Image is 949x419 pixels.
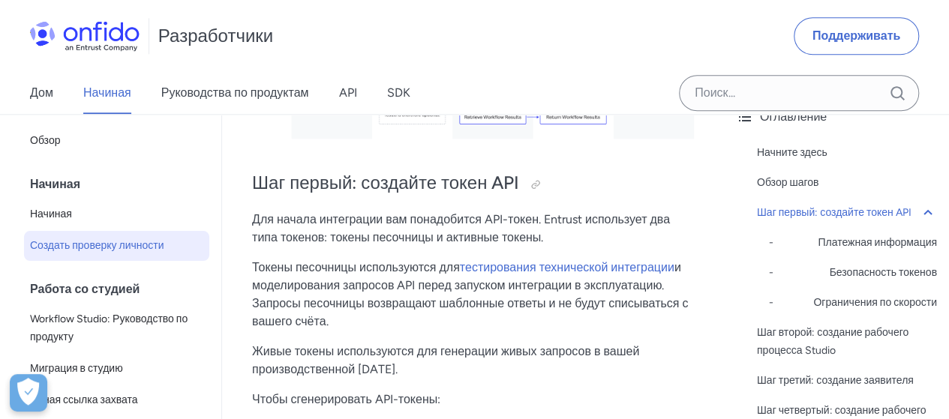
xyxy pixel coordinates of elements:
font: Шаг третий: создание заявителя [757,374,914,387]
a: Шаг первый: создайте токен API [757,204,937,222]
font: Обзор [30,134,60,147]
img: Логотип Онфидо [30,21,140,51]
a: -Безопасность токенов [769,264,937,282]
font: Работа со студией [30,282,140,296]
font: Workflow Studio: Руководство по продукту [30,313,188,343]
font: - [769,266,773,279]
a: тестирования технической интеграции [460,260,674,274]
div: Настройки файлов cookie [10,374,47,412]
input: Поле ввода поиска Onfido [679,75,919,111]
font: Безопасность токенов [830,266,937,279]
font: Поддерживать [812,28,900,43]
font: Токены песочницы используются для [252,260,460,274]
font: Умная ссылка захвата [30,394,137,406]
font: - [769,236,773,249]
font: Создать проверку личности [30,239,164,252]
a: Начиная [83,72,131,114]
font: Руководства по продуктам [161,85,309,100]
a: Миграция в студию [24,354,209,384]
font: Начиная [30,208,72,220]
font: Платежная информация [818,236,937,249]
font: Для начала интеграции вам понадобится API-токен. Entrust использует два типа токенов: токены песо... [252,212,670,244]
a: Создать проверку личности [24,231,209,261]
font: Разработчики [158,25,273,46]
font: Начните здесь [757,146,827,159]
a: Дом [30,72,53,114]
font: Оглавление [760,109,827,124]
a: SDK [386,72,410,114]
font: Шаг первый: создайте токен API [757,206,911,219]
font: API [338,85,356,100]
font: SDK [386,85,410,100]
font: Шаг второй: создание рабочего процесса Studio [757,326,908,357]
a: API [338,72,356,114]
font: Ограничения по скорости [813,296,937,309]
a: Поддерживать [794,17,919,55]
a: Workflow Studio: Руководство по продукту [24,304,209,352]
button: Открыть настройки [10,374,47,412]
font: Дом [30,85,53,100]
a: Обзор шагов [757,174,937,192]
font: Начиная [30,177,80,191]
a: Умная ссылка захвата [24,385,209,415]
font: Живые токены используются для генерации живых запросов в вашей производственной [DATE]. [252,344,639,376]
a: Начните здесь [757,144,937,162]
a: -Ограничения по скорости [769,294,937,312]
a: Начиная [24,199,209,229]
font: Начиная [83,85,131,100]
font: Миграция в студию [30,362,123,375]
font: - [769,296,773,309]
a: Обзор [24,126,209,156]
font: Чтобы сгенерировать API-токены: [252,392,440,406]
a: -Платежная информация [769,234,937,252]
a: Шаг третий: создание заявителя [757,372,937,390]
a: Шаг второй: создание рабочего процесса Studio [757,324,937,360]
a: Руководства по продуктам [161,72,309,114]
font: Шаг первый: создайте токен API [252,172,519,193]
font: Обзор шагов [757,176,818,189]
